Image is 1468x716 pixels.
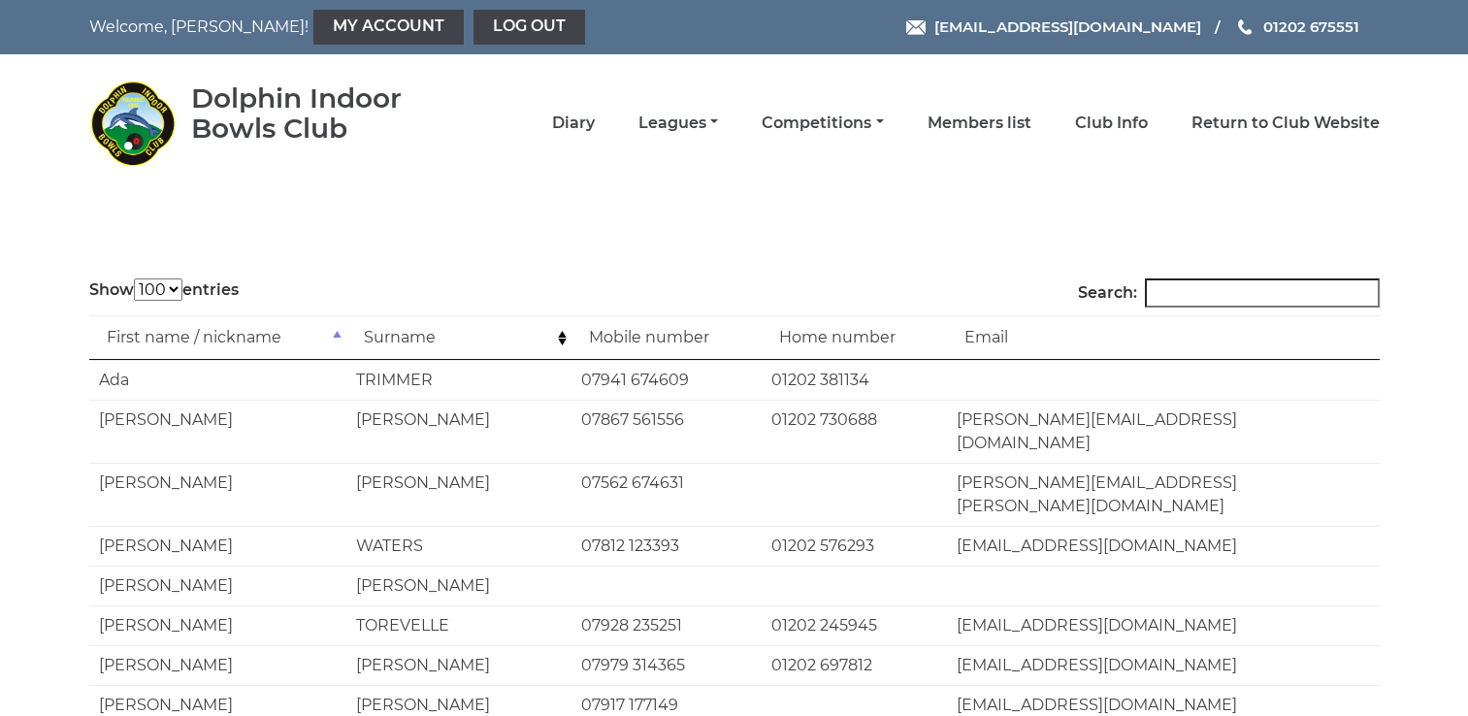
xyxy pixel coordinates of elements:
td: 01202 576293 [762,526,947,566]
td: 07941 674609 [571,360,762,400]
label: Search: [1078,278,1380,308]
td: [PERSON_NAME] [89,605,346,645]
td: 07867 561556 [571,400,762,463]
span: [EMAIL_ADDRESS][DOMAIN_NAME] [934,17,1201,36]
div: Dolphin Indoor Bowls Club [191,83,458,144]
td: 01202 381134 [762,360,947,400]
a: Leagues [638,113,718,134]
td: [PERSON_NAME] [89,566,346,605]
td: [PERSON_NAME] [89,645,346,685]
td: Surname: activate to sort column ascending [346,315,571,360]
td: 01202 697812 [762,645,947,685]
td: Home number [762,315,947,360]
a: My Account [313,10,464,45]
td: Mobile number [571,315,762,360]
td: [EMAIL_ADDRESS][DOMAIN_NAME] [947,645,1380,685]
span: 01202 675551 [1263,17,1359,36]
a: Return to Club Website [1191,113,1380,134]
td: 07979 314365 [571,645,762,685]
td: [PERSON_NAME][EMAIL_ADDRESS][DOMAIN_NAME] [947,400,1380,463]
td: [PERSON_NAME] [346,400,571,463]
td: 07812 123393 [571,526,762,566]
td: 01202 730688 [762,400,947,463]
td: TRIMMER [346,360,571,400]
td: 07562 674631 [571,463,762,526]
a: Club Info [1075,113,1148,134]
td: [PERSON_NAME] [89,463,346,526]
a: Log out [473,10,585,45]
a: Phone us 01202 675551 [1235,16,1359,38]
td: [PERSON_NAME] [89,400,346,463]
td: First name / nickname: activate to sort column descending [89,315,346,360]
img: Email [906,20,926,35]
td: [EMAIL_ADDRESS][DOMAIN_NAME] [947,526,1380,566]
a: Diary [552,113,595,134]
td: [PERSON_NAME] [346,566,571,605]
td: WATERS [346,526,571,566]
td: [PERSON_NAME] [89,526,346,566]
a: Competitions [762,113,883,134]
select: Showentries [134,278,182,301]
nav: Welcome, [PERSON_NAME]! [89,10,610,45]
td: [PERSON_NAME][EMAIL_ADDRESS][PERSON_NAME][DOMAIN_NAME] [947,463,1380,526]
label: Show entries [89,278,239,302]
img: Dolphin Indoor Bowls Club [89,80,177,167]
td: Email [947,315,1380,360]
td: [PERSON_NAME] [346,645,571,685]
a: Members list [928,113,1031,134]
td: [EMAIL_ADDRESS][DOMAIN_NAME] [947,605,1380,645]
td: [PERSON_NAME] [346,463,571,526]
td: TOREVELLE [346,605,571,645]
a: Email [EMAIL_ADDRESS][DOMAIN_NAME] [906,16,1201,38]
td: Ada [89,360,346,400]
input: Search: [1145,278,1380,308]
td: 01202 245945 [762,605,947,645]
td: 07928 235251 [571,605,762,645]
img: Phone us [1238,19,1252,35]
